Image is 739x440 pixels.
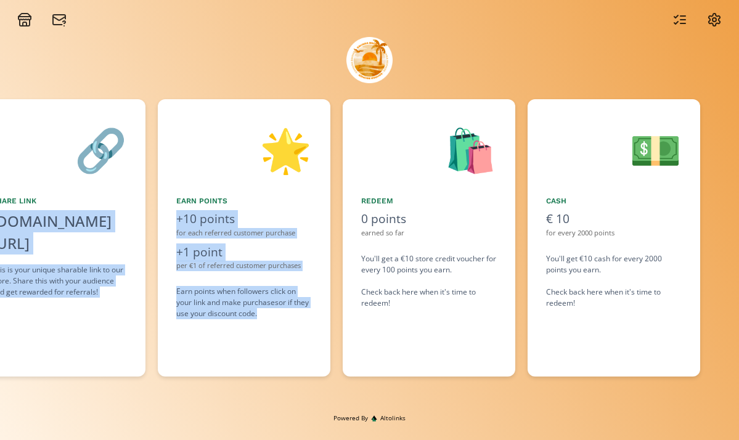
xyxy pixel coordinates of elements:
div: Redeem [361,195,497,206]
img: favicon-32x32.png [371,415,377,422]
div: Earn points when followers click on your link and make purchases or if they use your discount code . [176,286,312,319]
div: Earn points [176,195,312,206]
div: 🌟 [176,118,312,181]
span: Altolinks [380,414,406,423]
div: +10 points [176,210,312,228]
div: Cash [546,195,682,206]
span: Powered By [333,414,368,423]
div: € 10 [546,210,682,228]
div: 🛍️ [361,118,497,181]
div: for every 2000 points [546,228,682,238]
div: for each referred customer purchase [176,228,312,238]
div: You'll get a €10 store credit voucher for every 100 points you earn. Check back here when it's ti... [361,253,497,309]
div: You'll get €10 cash for every 2000 points you earn. Check back here when it's time to redeem! [546,253,682,309]
div: +1 point [176,243,312,261]
div: 💵 [546,118,682,181]
img: R5q62SAQY8D5 [346,37,393,83]
div: earned so far [361,228,497,238]
div: 0 points [361,210,497,228]
div: per €1 of referred customer purchases [176,261,312,271]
